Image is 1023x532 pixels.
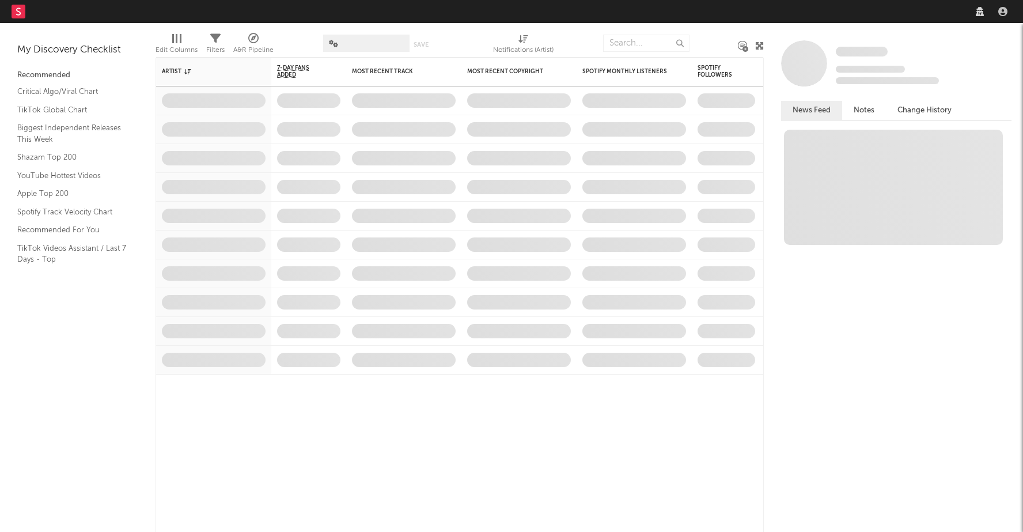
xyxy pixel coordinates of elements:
button: Notes [842,101,886,120]
a: YouTube Hottest Videos [17,169,127,182]
a: Recommended For You [17,224,127,236]
div: Edit Columns [156,43,198,57]
a: Some Artist [836,46,888,58]
div: Spotify Followers [698,65,738,78]
div: Edit Columns [156,29,198,62]
span: 7-Day Fans Added [277,65,323,78]
a: Biggest Independent Releases This Week [17,122,127,145]
a: Apple Top 200 [17,187,127,200]
div: Artist [162,68,248,75]
div: Spotify Monthly Listeners [582,68,669,75]
div: A&R Pipeline [233,29,274,62]
div: Filters [206,29,225,62]
div: Most Recent Copyright [467,68,554,75]
div: Recommended [17,69,138,82]
div: Notifications (Artist) [493,29,554,62]
a: Critical Algo/Viral Chart [17,85,127,98]
button: News Feed [781,101,842,120]
a: Shazam Top 200 [17,151,127,164]
div: Notifications (Artist) [493,43,554,57]
div: Most Recent Track [352,68,438,75]
a: TikTok Global Chart [17,104,127,116]
a: Spotify Track Velocity Chart [17,206,127,218]
div: My Discovery Checklist [17,43,138,57]
button: Change History [886,101,963,120]
span: 0 fans last week [836,77,939,84]
a: TikTok Videos Assistant / Last 7 Days - Top [17,242,127,266]
button: Save [414,41,429,48]
span: Some Artist [836,47,888,56]
span: Tracking Since: [DATE] [836,66,905,73]
div: A&R Pipeline [233,43,274,57]
input: Search... [603,35,689,52]
div: Filters [206,43,225,57]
